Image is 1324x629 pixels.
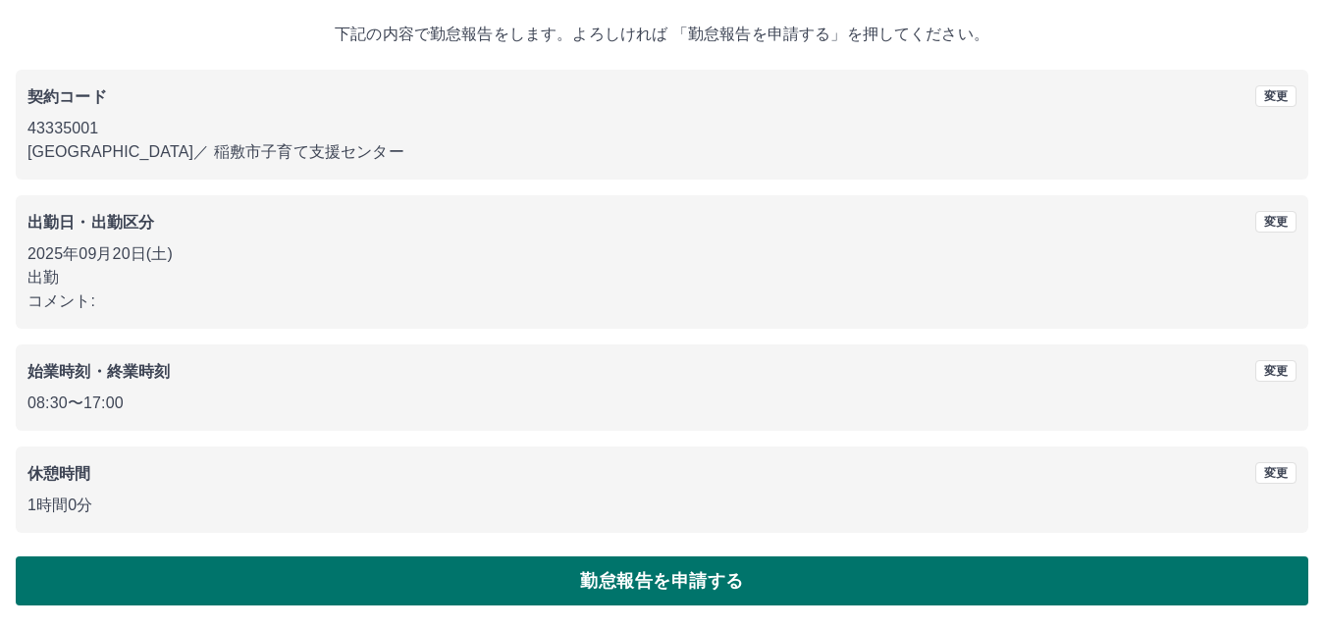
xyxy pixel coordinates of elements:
p: 08:30 〜 17:00 [27,392,1297,415]
b: 出勤日・出勤区分 [27,214,154,231]
b: 契約コード [27,88,107,105]
b: 休憩時間 [27,465,91,482]
b: 始業時刻・終業時刻 [27,363,170,380]
button: 変更 [1255,462,1297,484]
p: 2025年09月20日(土) [27,242,1297,266]
button: 変更 [1255,211,1297,233]
p: 1時間0分 [27,494,1297,517]
button: 勤怠報告を申請する [16,556,1308,605]
p: 出勤 [27,266,1297,289]
p: 43335001 [27,117,1297,140]
button: 変更 [1255,360,1297,382]
p: 下記の内容で勤怠報告をします。よろしければ 「勤怠報告を申請する」を押してください。 [16,23,1308,46]
p: コメント: [27,289,1297,313]
p: [GEOGRAPHIC_DATA] ／ 稲敷市子育て支援センター [27,140,1297,164]
button: 変更 [1255,85,1297,107]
